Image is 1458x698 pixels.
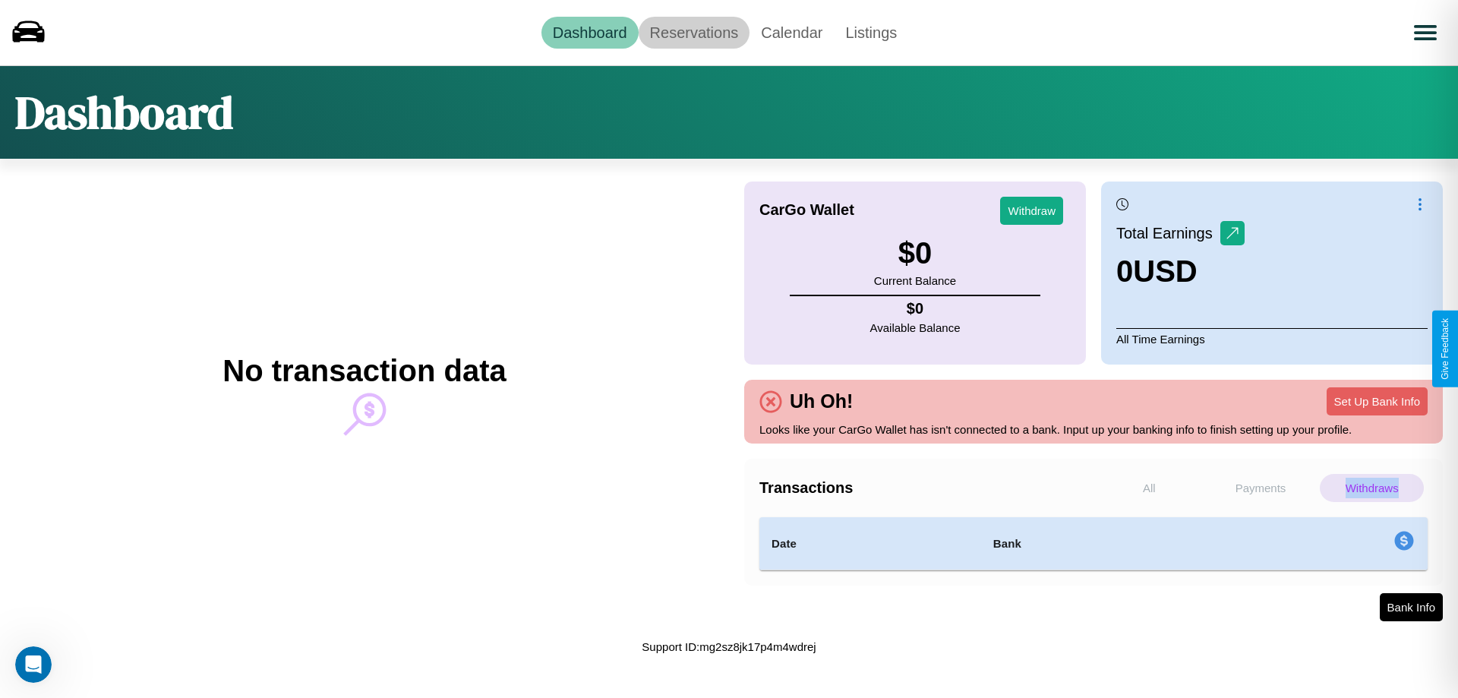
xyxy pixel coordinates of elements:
[1380,593,1443,621] button: Bank Info
[1440,318,1450,380] div: Give Feedback
[1116,254,1245,289] h3: 0 USD
[874,236,956,270] h3: $ 0
[15,81,233,144] h1: Dashboard
[639,17,750,49] a: Reservations
[1097,474,1201,502] p: All
[15,646,52,683] iframe: Intercom live chat
[1116,220,1220,247] p: Total Earnings
[834,17,908,49] a: Listings
[1209,474,1313,502] p: Payments
[874,270,956,291] p: Current Balance
[1000,197,1063,225] button: Withdraw
[870,317,961,338] p: Available Balance
[759,201,854,219] h4: CarGo Wallet
[759,517,1428,570] table: simple table
[642,636,816,657] p: Support ID: mg2sz8jk17p4m4wdrej
[1404,11,1447,54] button: Open menu
[993,535,1204,553] h4: Bank
[541,17,639,49] a: Dashboard
[222,354,506,388] h2: No transaction data
[750,17,834,49] a: Calendar
[759,419,1428,440] p: Looks like your CarGo Wallet has isn't connected to a bank. Input up your banking info to finish ...
[759,479,1093,497] h4: Transactions
[870,300,961,317] h4: $ 0
[772,535,969,553] h4: Date
[1320,474,1424,502] p: Withdraws
[1327,387,1428,415] button: Set Up Bank Info
[782,390,860,412] h4: Uh Oh!
[1116,328,1428,349] p: All Time Earnings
